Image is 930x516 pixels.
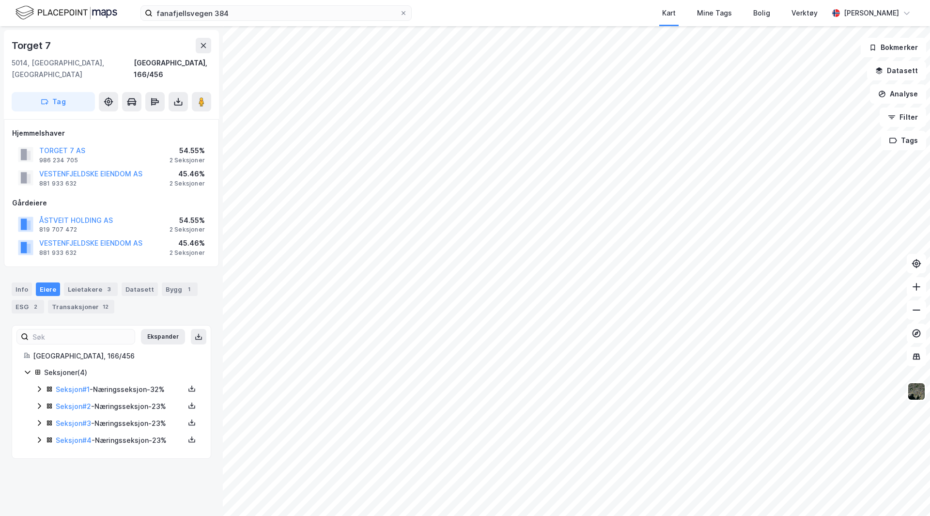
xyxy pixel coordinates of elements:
div: - Næringsseksjon - 32% [56,384,185,395]
div: 819 707 472 [39,226,77,234]
button: Datasett [867,61,926,80]
div: Torget 7 [12,38,52,53]
div: Bygg [162,282,198,296]
div: 5014, [GEOGRAPHIC_DATA], [GEOGRAPHIC_DATA] [12,57,134,80]
div: - Næringsseksjon - 23% [56,435,185,446]
div: 3 [104,284,114,294]
div: 986 234 705 [39,156,78,164]
div: [PERSON_NAME] [844,7,899,19]
iframe: Chat Widget [882,469,930,516]
button: Filter [880,108,926,127]
div: 1 [184,284,194,294]
div: [GEOGRAPHIC_DATA], 166/456 [33,350,199,362]
img: logo.f888ab2527a4732fd821a326f86c7f29.svg [15,4,117,21]
div: Kart [662,7,676,19]
a: Seksjon#2 [56,402,91,410]
div: Transaksjoner [48,300,114,313]
div: Seksjoner ( 4 ) [44,367,199,378]
div: 12 [101,302,110,312]
div: Gårdeiere [12,197,211,209]
div: Kontrollprogram for chat [882,469,930,516]
div: 45.46% [170,168,205,180]
div: Datasett [122,282,158,296]
div: 881 933 632 [39,180,77,188]
div: Bolig [753,7,770,19]
a: Seksjon#4 [56,436,92,444]
div: [GEOGRAPHIC_DATA], 166/456 [134,57,211,80]
div: 2 [31,302,40,312]
div: 881 933 632 [39,249,77,257]
a: Seksjon#3 [56,419,91,427]
button: Tags [881,131,926,150]
button: Ekspander [141,329,185,344]
div: Info [12,282,32,296]
button: Bokmerker [861,38,926,57]
div: Leietakere [64,282,118,296]
div: 2 Seksjoner [170,180,205,188]
div: 54.55% [170,145,205,156]
div: 2 Seksjoner [170,226,205,234]
div: - Næringsseksjon - 23% [56,401,185,412]
div: 54.55% [170,215,205,226]
a: Seksjon#1 [56,385,90,393]
input: Søk [29,329,135,344]
div: 45.46% [170,237,205,249]
div: Eiere [36,282,60,296]
button: Tag [12,92,95,111]
div: 2 Seksjoner [170,156,205,164]
div: - Næringsseksjon - 23% [56,418,185,429]
div: 2 Seksjoner [170,249,205,257]
input: Søk på adresse, matrikkel, gårdeiere, leietakere eller personer [153,6,400,20]
div: Hjemmelshaver [12,127,211,139]
div: Verktøy [791,7,818,19]
button: Analyse [870,84,926,104]
div: ESG [12,300,44,313]
img: 9k= [907,382,926,401]
div: Mine Tags [697,7,732,19]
